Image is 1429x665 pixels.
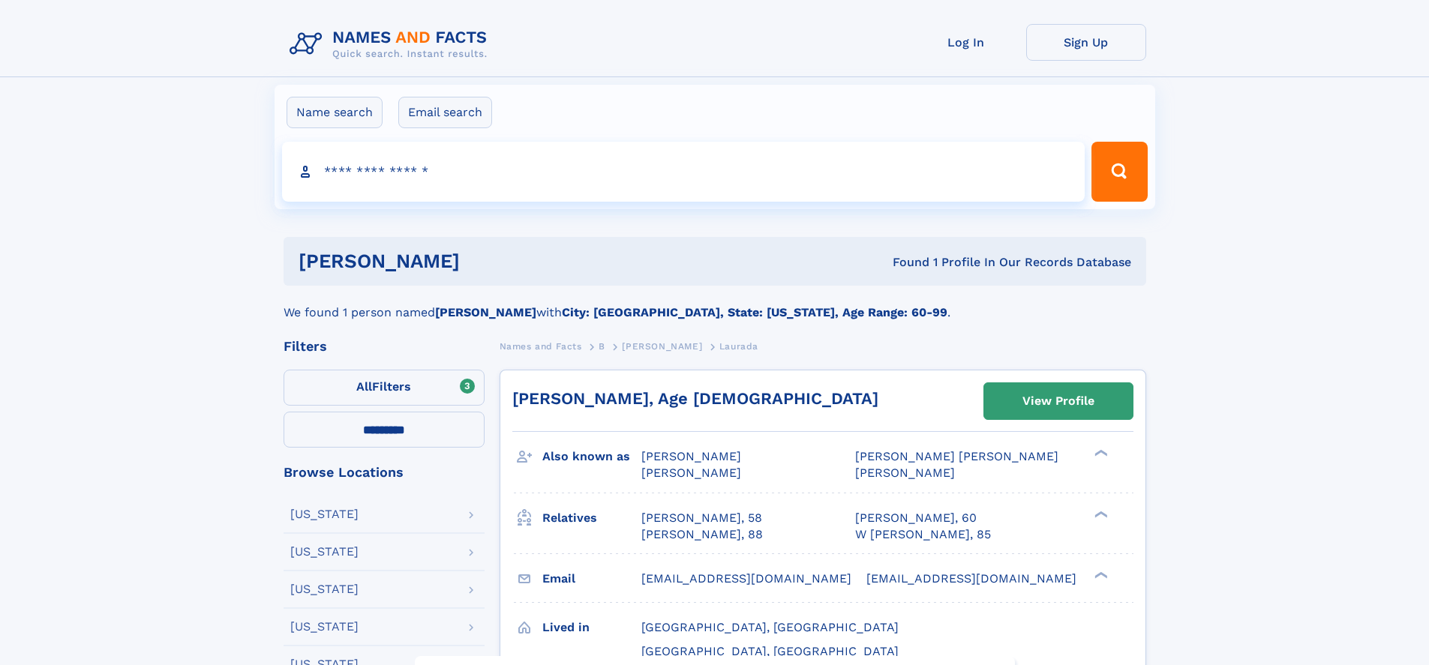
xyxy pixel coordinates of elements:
[855,449,1058,463] span: [PERSON_NAME] [PERSON_NAME]
[622,341,702,352] span: [PERSON_NAME]
[906,24,1026,61] a: Log In
[299,252,677,271] h1: [PERSON_NAME]
[290,583,359,595] div: [US_STATE]
[284,370,485,406] label: Filters
[1091,142,1147,202] button: Search Button
[290,508,359,520] div: [US_STATE]
[500,337,582,355] a: Names and Facts
[641,571,851,586] span: [EMAIL_ADDRESS][DOMAIN_NAME]
[284,466,485,479] div: Browse Locations
[284,24,500,64] img: Logo Names and Facts
[282,142,1085,202] input: search input
[641,466,741,480] span: [PERSON_NAME]
[855,510,977,526] a: [PERSON_NAME], 60
[1091,448,1109,458] div: ❯
[641,510,762,526] a: [PERSON_NAME], 58
[356,379,372,394] span: All
[284,340,485,353] div: Filters
[290,621,359,633] div: [US_STATE]
[676,254,1131,271] div: Found 1 Profile In Our Records Database
[1026,24,1146,61] a: Sign Up
[284,286,1146,322] div: We found 1 person named with .
[855,526,991,543] a: W [PERSON_NAME], 85
[542,444,641,469] h3: Also known as
[622,337,702,355] a: [PERSON_NAME]
[1022,384,1094,418] div: View Profile
[984,383,1133,419] a: View Profile
[435,305,536,319] b: [PERSON_NAME]
[1091,509,1109,519] div: ❯
[599,337,605,355] a: B
[866,571,1076,586] span: [EMAIL_ADDRESS][DOMAIN_NAME]
[542,566,641,592] h3: Email
[542,615,641,640] h3: Lived in
[542,505,641,531] h3: Relatives
[599,341,605,352] span: B
[641,449,741,463] span: [PERSON_NAME]
[641,620,899,634] span: [GEOGRAPHIC_DATA], [GEOGRAPHIC_DATA]
[1091,570,1109,580] div: ❯
[641,526,763,543] a: [PERSON_NAME], 88
[290,546,359,558] div: [US_STATE]
[562,305,947,319] b: City: [GEOGRAPHIC_DATA], State: [US_STATE], Age Range: 60-99
[287,97,383,128] label: Name search
[719,341,758,352] span: Laurada
[398,97,492,128] label: Email search
[855,466,955,480] span: [PERSON_NAME]
[512,389,878,408] a: [PERSON_NAME], Age [DEMOGRAPHIC_DATA]
[641,644,899,658] span: [GEOGRAPHIC_DATA], [GEOGRAPHIC_DATA]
